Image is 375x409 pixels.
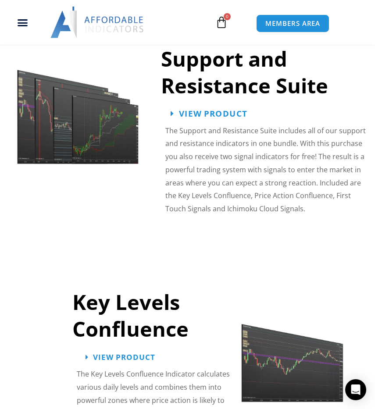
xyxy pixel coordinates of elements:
[345,379,366,400] div: Open Intercom Messenger
[4,14,41,31] div: Menu Toggle
[241,316,343,404] img: Key Levels | Affordable Indicators – NinjaTrader
[161,45,328,100] a: Support and Resistance Suite
[165,124,366,216] p: The Support and Resistance Suite includes all of our support and resistance indicators in one bun...
[72,288,189,343] a: Key Levels Confluence
[224,13,231,20] span: 0
[179,109,247,117] span: View Product
[265,20,320,27] span: MEMBERS AREA
[256,14,329,32] a: MEMBERS AREA
[16,58,140,164] img: Support and Resistance Suite 1 | Affordable Indicators – NinjaTrader
[93,353,155,361] span: View Product
[86,353,155,361] a: View Product
[202,10,241,35] a: 0
[50,7,145,38] img: LogoAI | Affordable Indicators – NinjaTrader
[171,109,247,117] a: View Product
